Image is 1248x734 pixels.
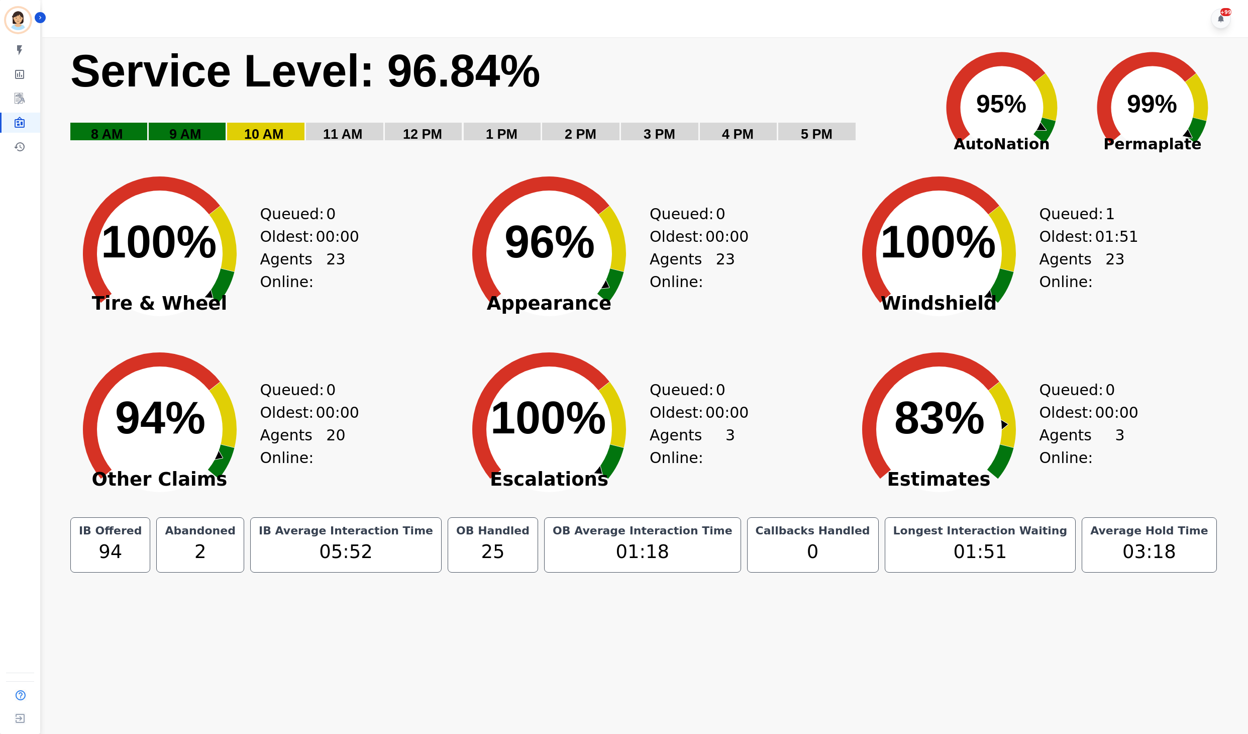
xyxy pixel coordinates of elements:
[454,538,532,566] div: 25
[326,203,336,225] span: 0
[326,248,345,293] span: 23
[1039,248,1125,293] div: Agents Online:
[316,225,359,248] span: 00:00
[880,217,996,267] text: 100%
[716,248,735,293] span: 23
[260,248,346,293] div: Agents Online:
[644,127,675,142] text: 3 PM
[839,299,1039,309] span: Windshield
[70,46,541,96] text: Service Level: 96.84%
[257,524,435,538] div: IB Average Interaction Time
[754,538,872,566] div: 0
[716,379,725,401] span: 0
[326,379,336,401] span: 0
[260,225,336,248] div: Oldest:
[323,127,363,142] text: 11 AM
[449,475,650,485] span: Escalations
[504,217,595,267] text: 96%
[1039,203,1115,225] div: Queued:
[260,203,336,225] div: Queued:
[926,133,1077,155] span: AutoNation
[722,127,754,142] text: 4 PM
[839,475,1039,485] span: Estimates
[77,524,144,538] div: IB Offered
[1039,424,1125,469] div: Agents Online:
[801,127,833,142] text: 5 PM
[490,393,606,443] text: 100%
[716,203,725,225] span: 0
[650,424,735,469] div: Agents Online:
[1105,379,1115,401] span: 0
[1115,424,1124,469] span: 3
[316,401,359,424] span: 00:00
[59,299,260,309] span: Tire & Wheel
[1127,90,1177,118] text: 99%
[260,401,336,424] div: Oldest:
[1088,524,1210,538] div: Average Hold Time
[1039,225,1115,248] div: Oldest:
[1039,401,1115,424] div: Oldest:
[260,379,336,401] div: Queued:
[565,127,596,142] text: 2 PM
[1095,225,1138,248] span: 01:51
[69,44,920,157] svg: Service Level: 0%
[326,424,345,469] span: 20
[59,475,260,485] span: Other Claims
[163,538,237,566] div: 2
[725,424,735,469] span: 3
[650,379,725,401] div: Queued:
[551,538,735,566] div: 01:18
[754,524,872,538] div: Callbacks Handled
[244,127,284,142] text: 10 AM
[163,524,237,538] div: Abandoned
[1088,538,1210,566] div: 03:18
[1077,133,1228,155] span: Permaplate
[1105,203,1115,225] span: 1
[1220,8,1231,16] div: +99
[486,127,517,142] text: 1 PM
[115,393,205,443] text: 94%
[260,424,346,469] div: Agents Online:
[169,127,201,142] text: 9 AM
[6,8,30,32] img: Bordered avatar
[1105,248,1124,293] span: 23
[449,299,650,309] span: Appearance
[891,524,1070,538] div: Longest Interaction Waiting
[891,538,1070,566] div: 01:51
[1095,401,1138,424] span: 00:00
[976,90,1026,118] text: 95%
[77,538,144,566] div: 94
[101,217,217,267] text: 100%
[403,127,442,142] text: 12 PM
[257,538,435,566] div: 05:52
[705,401,749,424] span: 00:00
[894,393,985,443] text: 83%
[650,225,725,248] div: Oldest:
[650,401,725,424] div: Oldest:
[551,524,735,538] div: OB Average Interaction Time
[91,127,123,142] text: 8 AM
[1039,379,1115,401] div: Queued:
[650,248,735,293] div: Agents Online:
[650,203,725,225] div: Queued:
[705,225,749,248] span: 00:00
[454,524,532,538] div: OB Handled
